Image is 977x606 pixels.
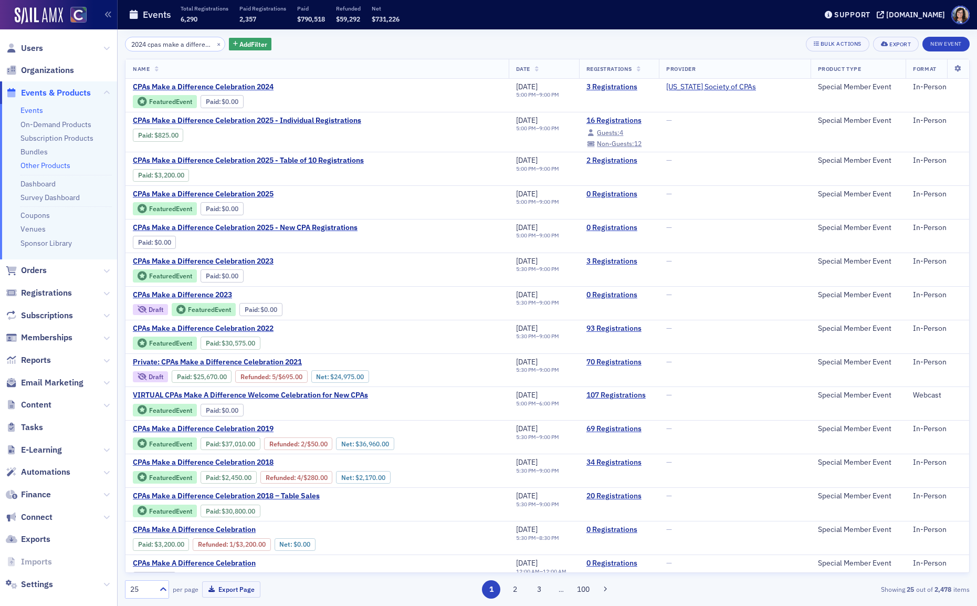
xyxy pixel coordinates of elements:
[154,238,171,246] span: $0.00
[138,238,151,246] a: Paid
[154,171,184,179] span: $3,200.00
[133,358,447,367] a: Private: CPAs Make a Difference Celebration 2021
[586,141,642,147] a: Non-Guests:12
[886,10,945,19] div: [DOMAIN_NAME]
[133,424,309,434] span: CPAs Make a Difference Celebration 2019
[516,223,538,232] span: [DATE]
[201,437,260,450] div: Paid: 77 - $3701000
[222,205,238,213] span: $0.00
[516,198,536,205] time: 5:00 PM
[913,190,962,199] div: In-Person
[516,91,536,98] time: 5:00 PM
[133,116,361,126] a: CPAs Make a Difference Celebration 2025 - Individual Registrations
[316,373,330,381] span: Net :
[21,556,52,568] span: Imports
[20,120,91,129] a: On-Demand Products
[206,339,219,347] a: Paid
[6,466,70,478] a: Automations
[21,310,73,321] span: Subscriptions
[336,437,394,450] div: Net: $3696000
[133,190,333,199] a: CPAs Make a Difference Celebration 2025
[516,232,536,239] time: 5:00 PM
[341,440,355,448] span: Net :
[133,391,368,400] span: VIRTUAL CPAs Make A Difference Welcome Celebration for New CPAs
[222,406,238,414] span: $0.00
[133,437,197,451] div: Featured Event
[913,290,962,300] div: In-Person
[188,307,231,312] div: Featured Event
[913,424,962,434] div: In-Person
[539,299,559,306] time: 9:00 PM
[133,371,168,382] div: Draft
[20,179,56,189] a: Dashboard
[133,304,168,315] div: Draft
[172,303,236,316] div: Featured Event
[372,15,400,23] span: $731,226
[6,444,62,456] a: E-Learning
[21,43,43,54] span: Users
[6,332,72,343] a: Memberships
[666,357,672,367] span: —
[133,190,309,199] span: CPAs Make a Difference Celebration 2025
[586,358,652,367] a: 70 Registrations
[516,65,530,72] span: Date
[877,11,949,18] button: [DOMAIN_NAME]
[193,373,227,381] span: $25,670.00
[586,290,652,300] a: 0 Registrations
[239,15,256,23] span: 2,357
[516,299,559,306] div: –
[666,424,672,433] span: —
[133,269,197,283] div: Featured Event
[539,366,559,373] time: 9:00 PM
[516,323,538,333] span: [DATE]
[516,434,559,441] div: –
[586,391,652,400] a: 107 Registrations
[133,236,176,248] div: Paid: 1 - $0
[239,303,282,316] div: Paid: 0 - $0
[516,116,538,125] span: [DATE]
[597,130,623,135] div: 4
[21,399,51,411] span: Content
[206,339,222,347] span: :
[206,406,222,414] span: :
[666,323,672,333] span: —
[586,559,652,568] a: 0 Registrations
[516,424,538,433] span: [DATE]
[516,290,538,299] span: [DATE]
[21,354,51,366] span: Reports
[21,287,72,299] span: Registrations
[516,91,559,98] div: –
[806,37,869,51] button: Bulk Actions
[913,391,962,400] div: Webcast
[516,333,559,340] div: –
[133,257,309,266] span: CPAs Make a Difference Celebration 2023
[15,7,63,24] a: SailAMX
[666,457,672,467] span: —
[133,156,364,165] span: CPAs Make a Difference Celebration 2025 - Table of 10 Registrations
[818,391,899,400] div: Special Member Event
[913,156,962,165] div: In-Person
[586,116,652,126] a: 16 Registrations
[6,354,51,366] a: Reports
[138,171,154,179] span: :
[6,377,83,389] a: Email Marketing
[666,390,672,400] span: —
[133,358,309,367] span: Private: CPAs Make a Difference Celebration 2021
[516,390,538,400] span: [DATE]
[222,339,255,347] span: $30,575.00
[21,265,47,276] span: Orders
[278,373,302,381] span: $695.00
[201,337,260,349] div: Paid: 99 - $3057500
[834,10,870,19] div: Support
[133,257,330,266] a: CPAs Make a Difference Celebration 2023
[516,256,538,266] span: [DATE]
[206,440,219,448] a: Paid
[586,190,652,199] a: 0 Registrations
[21,422,43,433] span: Tasks
[516,265,536,273] time: 5:30 PM
[818,190,899,199] div: Special Member Event
[516,332,536,340] time: 5:30 PM
[922,37,970,51] button: New Event
[245,306,258,314] a: Paid
[586,324,652,333] a: 93 Registrations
